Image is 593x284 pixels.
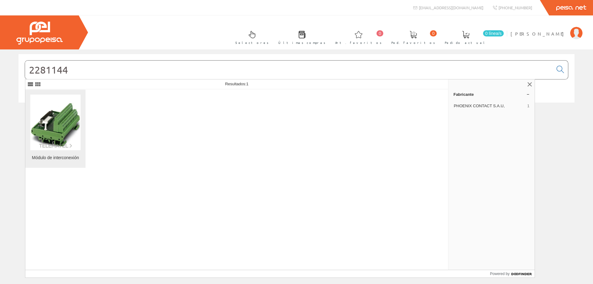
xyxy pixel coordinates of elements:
[376,30,383,36] span: 0
[511,26,582,32] a: [PERSON_NAME]
[335,40,382,46] span: Art. favoritos
[391,40,435,46] span: Ped. favoritos
[419,5,483,10] span: [EMAIL_ADDRESS][DOMAIN_NAME]
[483,30,504,36] span: 0 línea/s
[235,40,269,46] span: Selectores
[448,89,535,99] a: Fabricante
[511,31,567,37] span: [PERSON_NAME]
[454,103,525,109] span: PHOENIX CONTACT S.A.U,
[16,22,63,45] img: Grupo Peisa
[527,103,529,109] span: 1
[490,270,535,278] a: Powered by
[272,26,329,48] a: Últimas compras
[19,110,574,116] div: © Grupo Peisa
[430,30,437,36] span: 0
[490,271,510,277] span: Powered by
[246,82,248,86] span: 1
[439,26,505,48] a: 0 línea/s Pedido actual
[225,82,249,86] span: Resultados:
[445,40,487,46] span: Pedido actual
[30,96,81,149] img: Módulo de interconexión
[30,155,81,161] div: Módulo de interconexión
[25,61,553,79] input: Buscar...
[498,5,532,10] span: [PHONE_NUMBER]
[25,90,86,168] a: Módulo de interconexión Módulo de interconexión
[229,26,272,48] a: Selectores
[278,40,326,46] span: Últimas compras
